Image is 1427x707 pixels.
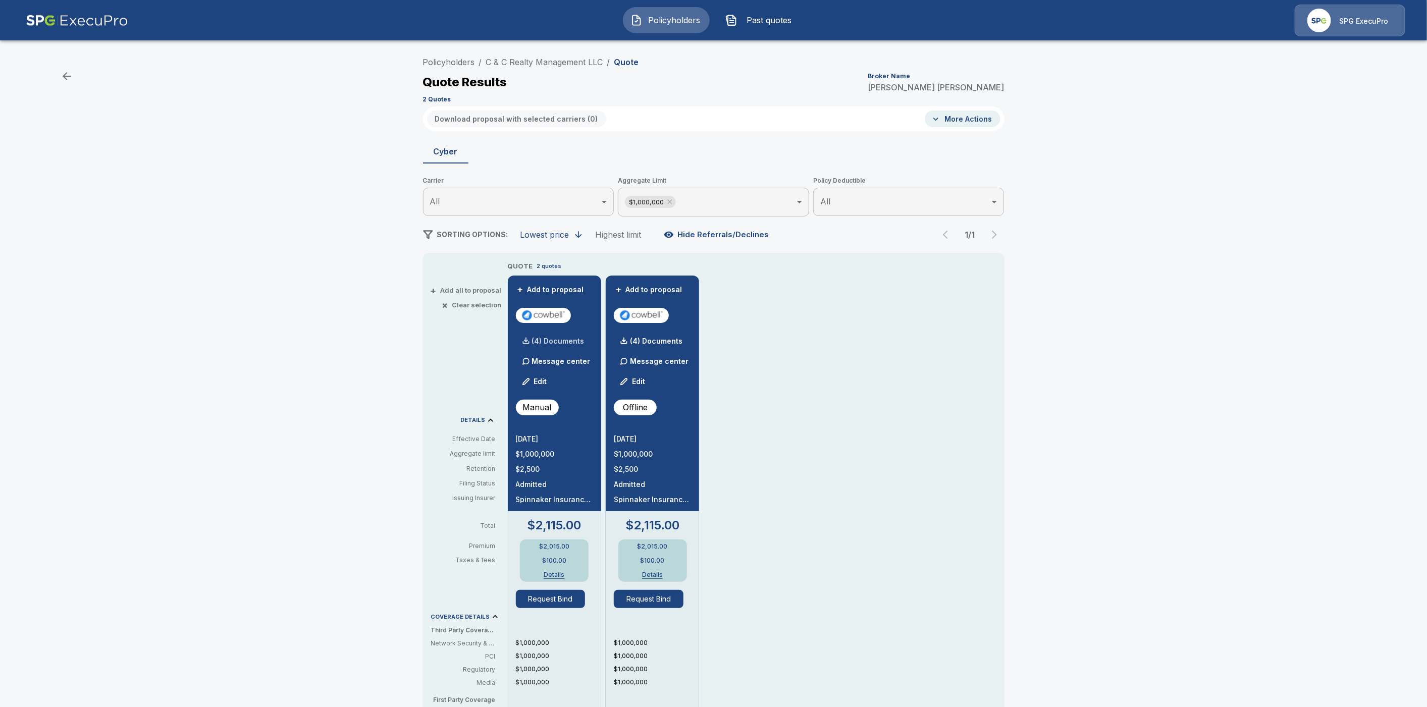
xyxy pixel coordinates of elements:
[516,496,593,503] p: Spinnaker Insurance Company NAIC #24376, AM Best "A-" (Excellent) Rated.
[520,308,567,323] img: cowbellp100
[618,308,665,323] img: cowbellp100
[614,678,699,687] p: $1,000,000
[518,371,552,392] button: Edit
[516,590,593,608] span: Request Bind
[641,558,665,564] p: $100.00
[461,417,486,423] p: DETAILS
[431,665,496,674] p: Regulatory
[614,481,691,488] p: Admitted
[614,590,683,608] button: Request Bind
[431,614,490,620] p: COVERAGE DETAILS
[423,176,614,186] span: Carrier
[431,557,504,563] p: Taxes & fees
[630,14,643,26] img: Policyholders Icon
[508,261,533,271] p: QUOTE
[534,572,574,578] button: Details
[444,302,502,308] button: ×Clear selection
[431,543,504,549] p: Premium
[516,590,586,608] button: Request Bind
[614,651,699,661] p: $1,000,000
[431,494,496,503] p: Issuing Insurer
[516,284,587,295] button: +Add to proposal
[517,286,523,293] span: +
[26,5,128,36] img: AA Logo
[868,83,1005,91] p: [PERSON_NAME] [PERSON_NAME]
[442,302,448,308] span: ×
[614,58,639,66] p: Quote
[625,519,679,531] p: $2,115.00
[820,196,830,206] span: All
[623,7,710,33] button: Policyholders IconPolicyholders
[607,56,610,68] li: /
[1295,5,1405,36] a: Agency IconSPG ExecuPro
[742,14,797,26] span: Past quotes
[516,665,601,674] p: $1,000,000
[527,519,582,531] p: $2,115.00
[423,96,451,102] p: 2 Quotes
[539,543,569,550] p: $2,015.00
[523,401,552,413] p: Manual
[614,590,691,608] span: Request Bind
[647,14,702,26] span: Policyholders
[423,139,468,164] button: Cyber
[431,695,504,704] p: First Party Coverage
[718,7,805,33] button: Past quotes IconPast quotes
[431,639,496,648] p: Network Security & Privacy Liability
[725,14,737,26] img: Past quotes Icon
[615,286,621,293] span: +
[431,449,496,458] p: Aggregate limit
[542,558,566,564] p: $100.00
[638,543,668,550] p: $2,015.00
[925,111,1000,127] button: More Actions
[1307,9,1331,32] img: Agency Icon
[630,356,689,366] p: Message center
[431,523,504,529] p: Total
[516,678,601,687] p: $1,000,000
[614,284,684,295] button: +Add to proposal
[813,176,1005,186] span: Policy Deductible
[433,287,502,294] button: +Add all to proposal
[625,196,668,208] span: $1,000,000
[614,665,699,674] p: $1,000,000
[614,466,691,473] p: $2,500
[532,356,591,366] p: Message center
[596,230,642,240] div: Highest limit
[618,176,809,186] span: Aggregate Limit
[431,678,496,687] p: Media
[537,262,562,270] p: 2 quotes
[960,231,980,239] p: 1 / 1
[431,464,496,473] p: Retention
[532,338,585,345] p: (4) Documents
[614,496,691,503] p: Spinnaker Insurance Company NAIC #24376, AM Best "A-" (Excellent) Rated.
[427,111,606,127] button: Download proposal with selected carriers (0)
[431,287,437,294] span: +
[430,196,440,206] span: All
[423,57,475,67] a: Policyholders
[614,451,691,458] p: $1,000,000
[431,626,504,635] p: Third Party Coverage
[423,76,507,88] p: Quote Results
[516,638,601,647] p: $1,000,000
[486,57,603,67] a: C & C Realty Management LLC
[516,466,593,473] p: $2,500
[614,638,699,647] p: $1,000,000
[614,436,691,443] p: [DATE]
[516,651,601,661] p: $1,000,000
[479,56,482,68] li: /
[520,230,569,240] div: Lowest price
[625,196,676,208] div: $1,000,000
[431,479,496,488] p: Filing Status
[516,436,593,443] p: [DATE]
[1339,16,1388,26] p: SPG ExecuPro
[516,481,593,488] p: Admitted
[423,56,639,68] nav: breadcrumb
[623,401,648,413] p: Offline
[662,225,773,244] button: Hide Referrals/Declines
[516,451,593,458] p: $1,000,000
[632,572,673,578] button: Details
[437,230,508,239] span: SORTING OPTIONS:
[431,434,496,444] p: Effective Date
[616,371,650,392] button: Edit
